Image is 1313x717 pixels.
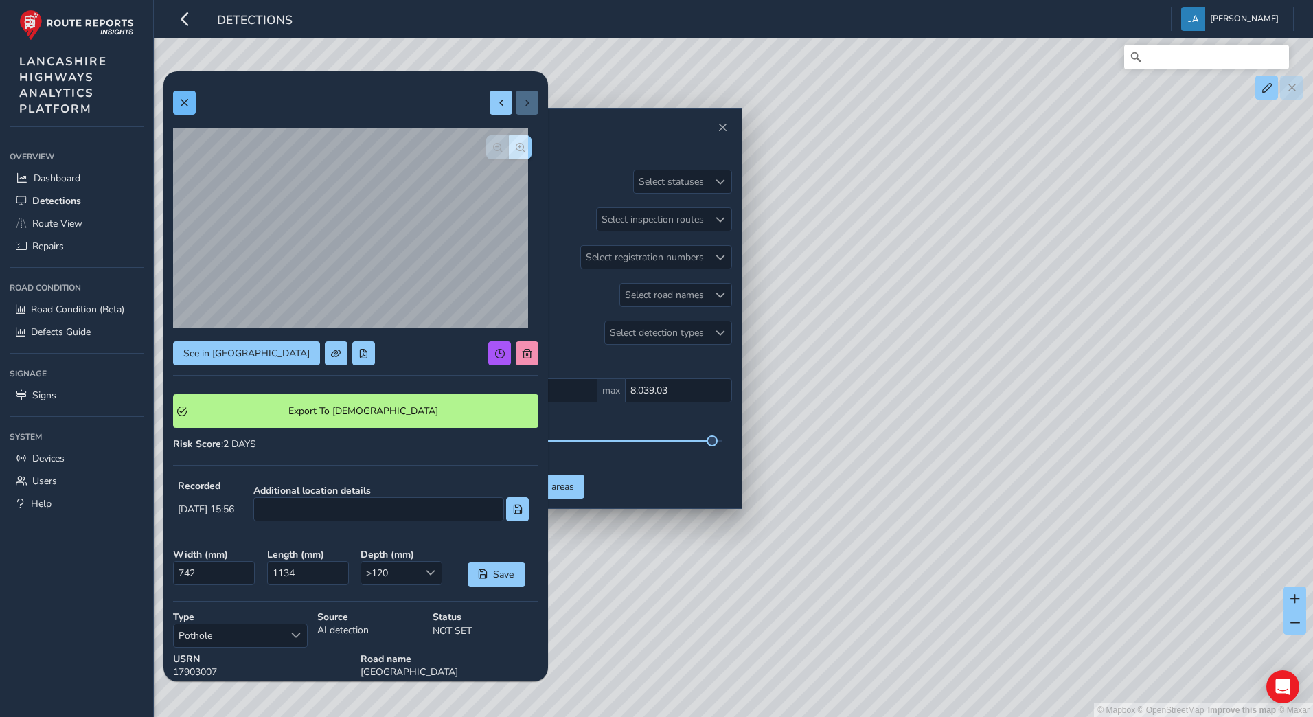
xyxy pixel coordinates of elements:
[284,624,307,647] div: Select a type
[597,208,709,231] div: Select inspection routes
[32,217,82,230] span: Route View
[19,10,134,41] img: rr logo
[178,479,234,492] strong: Recorded
[217,12,293,31] span: Detections
[10,212,144,235] a: Route View
[178,503,234,516] span: [DATE] 15:56
[474,447,722,460] div: 113
[1181,7,1205,31] img: diamond-layout
[173,548,258,561] strong: Width ( mm )
[173,652,351,665] strong: USRN
[183,347,310,360] span: See in [GEOGRAPHIC_DATA]
[168,648,356,683] div: 17903007
[32,240,64,253] span: Repairs
[34,172,80,185] span: Dashboard
[10,447,144,470] a: Devices
[433,611,538,624] strong: Status
[468,562,525,587] button: Save
[10,190,144,212] a: Detections
[173,437,221,451] strong: Risk Score
[192,405,534,418] span: Export To [DEMOGRAPHIC_DATA]
[10,363,144,384] div: Signage
[173,341,320,365] button: See in Route View
[312,606,428,652] div: AI detection
[19,54,107,117] span: LANCASHIRE HIGHWAYS ANALYTICS PLATFORM
[634,170,709,193] div: Select statuses
[317,611,423,624] strong: Source
[32,452,65,465] span: Devices
[10,470,144,492] a: Users
[10,277,144,298] div: Road Condition
[31,326,91,339] span: Defects Guide
[361,652,538,665] strong: Road name
[32,475,57,488] span: Users
[10,235,144,258] a: Repairs
[10,384,144,407] a: Signs
[253,484,529,497] strong: Additional location details
[10,167,144,190] a: Dashboard
[173,611,308,624] strong: Type
[32,194,81,207] span: Detections
[173,394,538,428] button: Export To Symology
[1210,7,1279,31] span: [PERSON_NAME]
[10,492,144,515] a: Help
[10,146,144,167] div: Overview
[10,298,144,321] a: Road Condition (Beta)
[625,378,732,402] input: 0
[31,303,124,316] span: Road Condition (Beta)
[361,548,445,561] strong: Depth ( mm )
[620,284,709,306] div: Select road names
[10,426,144,447] div: System
[32,389,56,402] span: Signs
[597,378,625,402] span: max
[174,624,284,647] span: Pothole
[1124,45,1289,69] input: Search
[464,137,732,161] h2: Filters
[356,648,543,683] div: [GEOGRAPHIC_DATA]
[581,246,709,269] div: Select registration numbers
[433,624,538,638] p: NOT SET
[10,321,144,343] a: Defects Guide
[31,497,52,510] span: Help
[267,548,352,561] strong: Length ( mm )
[713,118,732,137] button: Close
[1181,7,1283,31] button: [PERSON_NAME]
[492,568,515,581] span: Save
[173,437,538,451] div: : 2 DAYS
[361,562,419,584] span: >120
[605,321,709,344] div: Select detection types
[1266,670,1299,703] div: Open Intercom Messenger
